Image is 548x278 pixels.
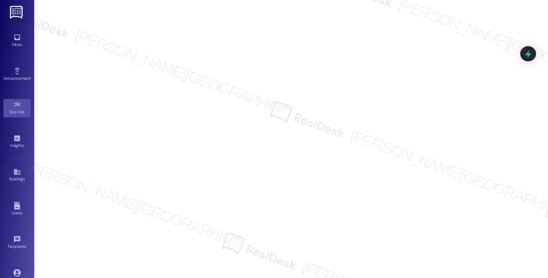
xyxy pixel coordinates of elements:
[26,243,27,248] span: •
[24,142,25,147] span: •
[3,233,31,252] a: Templates •
[30,75,32,80] span: •
[25,109,26,113] span: •
[3,31,31,50] a: Inbox
[10,6,24,18] img: ResiDesk Logo
[3,132,31,151] a: Insights •
[3,200,31,218] a: Leads
[3,166,31,185] a: Buildings
[3,99,31,117] a: Site Visit •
